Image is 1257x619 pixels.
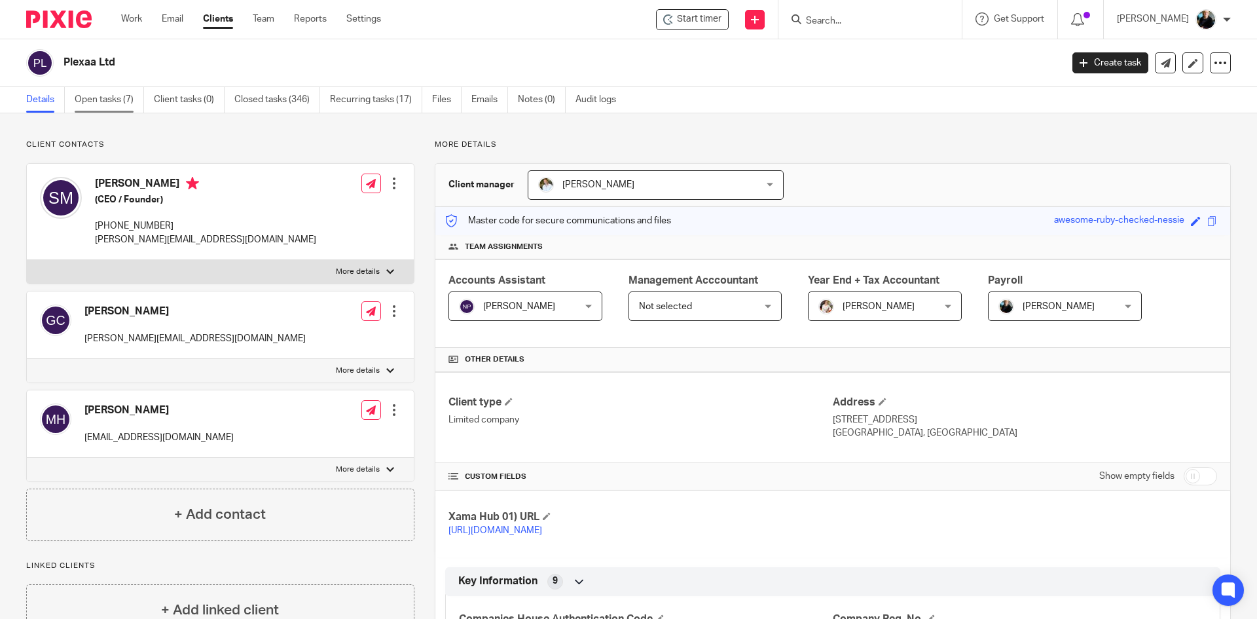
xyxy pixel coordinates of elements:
a: Client tasks (0) [154,87,225,113]
a: Recurring tasks (17) [330,87,422,113]
img: svg%3E [459,299,475,314]
a: Notes (0) [518,87,566,113]
p: [PERSON_NAME][EMAIL_ADDRESS][DOMAIN_NAME] [95,233,316,246]
p: [EMAIL_ADDRESS][DOMAIN_NAME] [84,431,234,444]
img: Pixie [26,10,92,28]
img: nicky-partington.jpg [1195,9,1216,30]
span: [PERSON_NAME] [843,302,915,311]
a: Email [162,12,183,26]
p: Client contacts [26,140,414,150]
span: Key Information [458,574,537,588]
span: Other details [465,354,524,365]
span: Year End + Tax Accountant [808,275,939,286]
span: Accounts Assistant [448,275,545,286]
img: svg%3E [40,305,71,336]
h4: [PERSON_NAME] [95,177,316,193]
span: Not selected [639,302,692,311]
a: Closed tasks (346) [234,87,320,113]
span: [PERSON_NAME] [562,180,634,189]
a: Audit logs [575,87,626,113]
img: svg%3E [40,403,71,435]
h4: Client type [448,396,833,409]
p: Linked clients [26,561,414,571]
p: More details [336,267,380,277]
a: Clients [203,12,233,26]
span: Start timer [677,12,721,26]
a: Open tasks (7) [75,87,144,113]
a: Team [253,12,274,26]
span: Get Support [994,14,1044,24]
p: [PERSON_NAME] [1117,12,1189,26]
h5: (CEO / Founder) [95,193,316,206]
span: [PERSON_NAME] [1023,302,1095,311]
h3: Client manager [448,178,515,191]
img: Kayleigh%20Henson.jpeg [818,299,834,314]
span: Management Acccountant [628,275,758,286]
h4: [PERSON_NAME] [84,305,306,318]
h4: + Add contact [174,504,266,525]
a: Settings [346,12,381,26]
span: [PERSON_NAME] [483,302,555,311]
label: Show empty fields [1099,470,1175,483]
h4: Address [833,396,1217,409]
p: Limited company [448,413,833,426]
a: [URL][DOMAIN_NAME] [448,526,542,535]
img: svg%3E [26,49,54,77]
a: Reports [294,12,327,26]
span: Payroll [988,275,1023,286]
div: awesome-ruby-checked-nessie [1054,214,1184,229]
span: 9 [553,574,558,588]
h4: CUSTOM FIELDS [448,472,833,482]
a: Details [26,87,65,113]
a: Work [121,12,142,26]
img: nicky-partington.jpg [998,299,1014,314]
p: [GEOGRAPHIC_DATA], [GEOGRAPHIC_DATA] [833,426,1217,440]
img: svg%3E [40,177,82,219]
i: Primary [186,177,199,190]
img: sarah-royle.jpg [538,177,554,193]
p: More details [336,464,380,475]
h4: Xama Hub 01) URL [448,510,833,524]
p: [PHONE_NUMBER] [95,219,316,233]
p: Master code for secure communications and files [445,214,671,227]
h2: Plexaa Ltd [64,56,855,69]
span: Team assignments [465,242,543,252]
a: Emails [471,87,508,113]
a: Files [432,87,462,113]
a: Create task [1072,52,1148,73]
p: [STREET_ADDRESS] [833,413,1217,426]
p: More details [336,366,380,376]
div: Plexaa Ltd [656,9,729,30]
p: [PERSON_NAME][EMAIL_ADDRESS][DOMAIN_NAME] [84,332,306,345]
input: Search [805,16,922,28]
p: More details [435,140,1231,150]
h4: [PERSON_NAME] [84,403,234,417]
